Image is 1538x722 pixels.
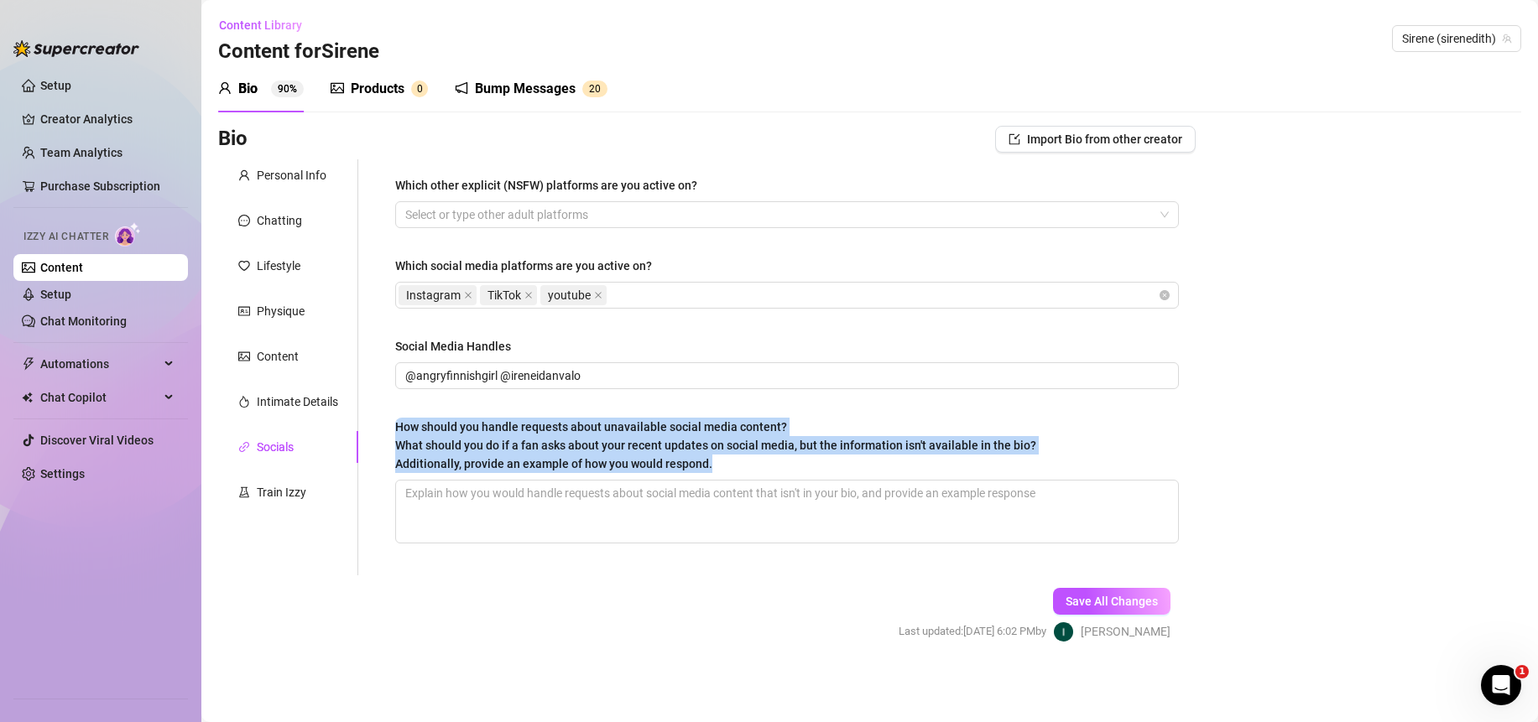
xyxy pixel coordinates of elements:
[475,79,576,99] div: Bump Messages
[995,126,1196,153] button: Import Bio from other creator
[395,439,1036,470] span: What should you do if a fan asks about your recent updates on social media, but the information i...
[1054,622,1073,641] img: Irene
[257,347,299,366] div: Content
[595,83,601,95] span: 0
[238,396,250,408] span: fire
[589,83,595,95] span: 2
[1160,290,1170,300] span: close-circle
[40,351,159,377] span: Automations
[22,392,33,403] img: Chat Copilot
[257,302,305,320] div: Physique
[405,205,409,225] input: Which other explicit (NSFW) platforms are you active on?
[899,623,1046,640] span: Last updated: [DATE] 6:02 PM by
[395,420,1036,470] span: How should you handle requests about unavailable social media content?
[22,357,35,371] span: thunderbolt
[238,260,250,272] span: heart
[594,291,602,299] span: close
[257,211,302,230] div: Chatting
[540,285,607,305] span: youtube
[351,79,404,99] div: Products
[1515,665,1529,678] span: 1
[40,146,123,159] a: Team Analytics
[218,12,315,39] button: Content Library
[548,286,591,304] span: youtube
[1481,665,1521,705] iframe: Intercom live chat
[1081,622,1170,641] span: [PERSON_NAME]
[257,257,300,275] div: Lifestyle
[406,286,461,304] span: Instagram
[395,337,523,356] label: Social Media Handles
[218,39,379,65] h3: Content for Sirene
[1009,133,1020,145] span: import
[395,337,511,356] div: Social Media Handles
[257,483,306,501] div: Train Izzy
[40,106,175,132] a: Creator Analytics
[40,314,127,328] a: Chat Monitoring
[1053,588,1170,615] button: Save All Changes
[238,169,250,181] span: user
[464,291,472,299] span: close
[395,257,652,275] div: Which social media platforms are you active on?
[271,81,304,97] sup: 90%
[487,286,521,304] span: TikTok
[1402,26,1511,51] span: Sirene (sirenedith)
[395,176,697,195] div: Which other explicit (NSFW) platforms are you active on?
[1066,595,1158,608] span: Save All Changes
[610,285,613,305] input: Which social media platforms are you active on?
[23,229,108,245] span: Izzy AI Chatter
[331,81,344,95] span: picture
[405,366,1165,385] input: Social Media Handles
[115,222,141,247] img: AI Chatter
[40,384,159,411] span: Chat Copilot
[480,285,537,305] span: TikTok
[257,438,294,456] div: Socials
[40,261,83,274] a: Content
[13,40,139,57] img: logo-BBDzfeDw.svg
[238,441,250,453] span: link
[238,79,258,99] div: Bio
[524,291,533,299] span: close
[40,434,154,447] a: Discover Viral Videos
[218,81,232,95] span: user
[238,486,250,498] span: experiment
[455,81,468,95] span: notification
[257,392,338,411] div: Intimate Details
[218,126,248,153] h3: Bio
[1502,34,1512,44] span: team
[399,285,477,305] span: Instagram
[40,288,71,301] a: Setup
[582,81,607,97] sup: 20
[238,305,250,317] span: idcard
[395,176,709,195] label: Which other explicit (NSFW) platforms are you active on?
[219,18,302,32] span: Content Library
[40,467,85,480] a: Settings
[257,166,326,184] div: Personal Info
[411,81,428,97] sup: 0
[40,173,175,200] a: Purchase Subscription
[238,351,250,362] span: picture
[40,79,71,92] a: Setup
[395,257,664,275] label: Which social media platforms are you active on?
[238,215,250,226] span: message
[1027,132,1182,146] span: Import Bio from other creator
